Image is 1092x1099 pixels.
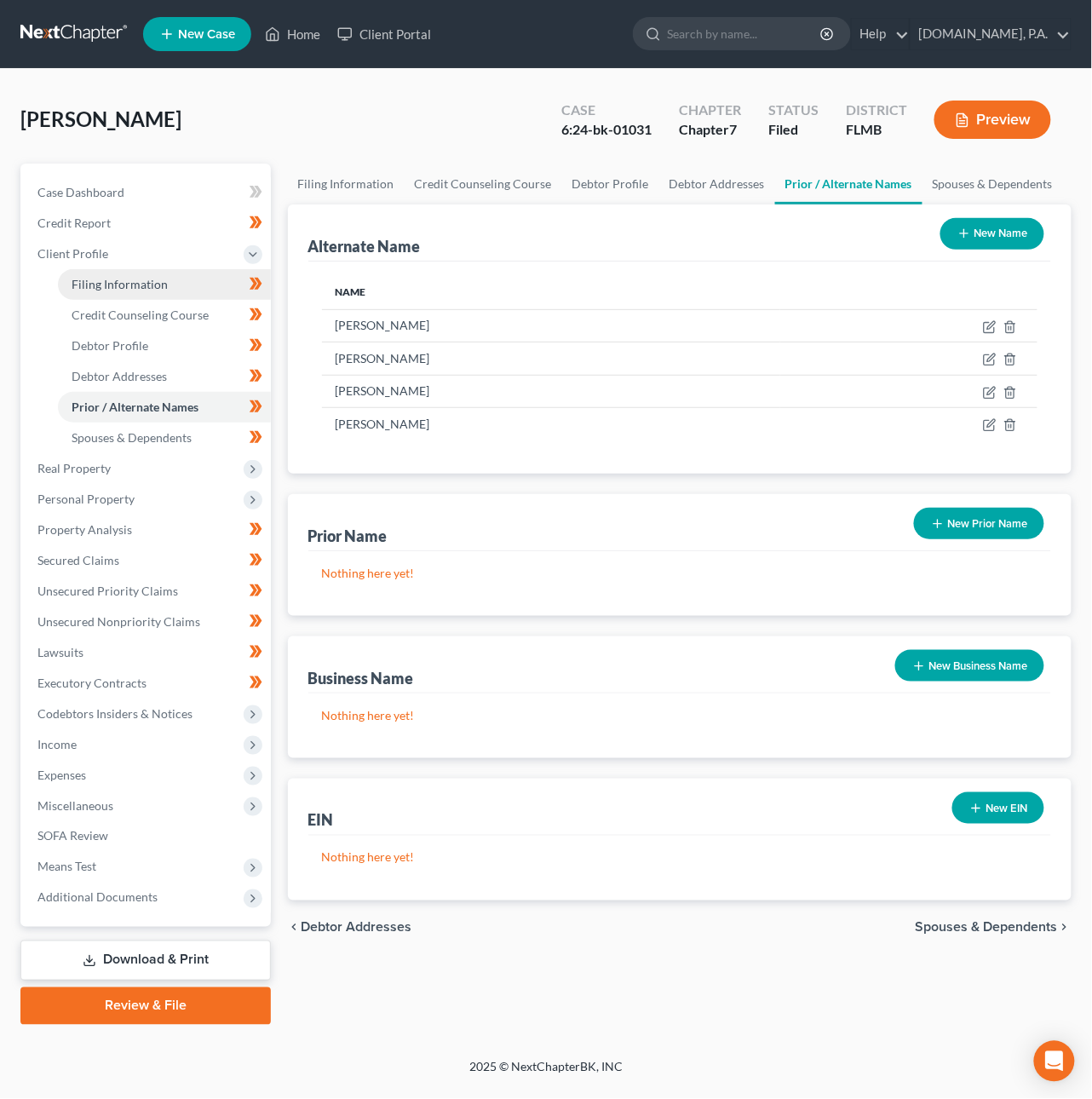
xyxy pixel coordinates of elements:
a: Executory Contracts [24,668,271,699]
div: Chapter [679,120,741,140]
div: FLMB [846,120,907,140]
span: Income [37,737,77,751]
a: Prior / Alternate Names [58,392,271,423]
a: Credit Report [24,208,271,239]
a: Lawsuits [24,637,271,668]
td: [PERSON_NAME] [322,407,781,440]
i: chevron_left [288,921,302,935]
span: Unsecured Priority Claims [37,584,178,598]
span: Miscellaneous [37,798,113,813]
span: Client Profile [37,246,108,261]
span: Debtor Profile [72,338,148,353]
span: Additional Documents [37,890,158,905]
span: Means Test [37,860,96,874]
th: Name [322,275,781,309]
span: New Case [178,28,235,41]
td: [PERSON_NAME] [322,342,781,375]
span: Codebtors Insiders & Notices [37,706,193,721]
input: Search by name... [667,18,823,49]
span: Debtor Addresses [72,369,167,383]
span: Secured Claims [37,553,119,567]
div: 6:24-bk-01031 [561,120,652,140]
a: Spouses & Dependents [58,423,271,453]
a: Filing Information [58,269,271,300]
a: Debtor Profile [562,164,659,204]
span: Spouses & Dependents [916,921,1058,935]
span: Credit Report [37,216,111,230]
span: Property Analysis [37,522,132,537]
div: EIN [308,810,334,831]
div: Open Intercom Messenger [1034,1041,1075,1082]
button: Spouses & Dependents chevron_right [916,921,1072,935]
td: [PERSON_NAME] [322,375,781,407]
a: Filing Information [288,164,405,204]
span: Executory Contracts [37,676,147,690]
span: Case Dashboard [37,185,124,199]
a: Credit Counseling Course [58,300,271,331]
button: New EIN [952,792,1044,824]
a: Debtor Addresses [659,164,775,204]
button: chevron_left Debtor Addresses [288,921,412,935]
a: Download & Print [20,941,271,981]
button: New Name [940,218,1044,250]
span: SOFA Review [37,829,108,843]
a: Credit Counseling Course [405,164,562,204]
div: 2025 © NextChapterBK, INC [60,1059,1032,1090]
span: Expenses [37,768,86,782]
a: Review & File [20,987,271,1025]
a: Help [852,19,909,49]
div: Filed [768,120,819,140]
button: New Business Name [895,650,1044,682]
td: [PERSON_NAME] [322,309,781,342]
span: Real Property [37,461,111,475]
a: Client Portal [329,19,440,49]
a: Spouses & Dependents [922,164,1063,204]
p: Nothing here yet! [322,565,1038,582]
p: Nothing here yet! [322,707,1038,724]
span: Unsecured Nonpriority Claims [37,614,200,629]
div: Business Name [308,668,414,688]
p: Nothing here yet! [322,849,1038,866]
a: Case Dashboard [24,177,271,208]
span: Spouses & Dependents [72,430,192,445]
span: Debtor Addresses [302,921,412,935]
a: SOFA Review [24,821,271,852]
button: New Prior Name [914,508,1044,539]
span: 7 [729,121,737,137]
span: [PERSON_NAME] [20,106,181,131]
span: Filing Information [72,277,168,291]
div: Status [768,101,819,120]
div: District [846,101,907,120]
a: Property Analysis [24,515,271,545]
div: Case [561,101,652,120]
a: Debtor Profile [58,331,271,361]
div: Alternate Name [308,236,421,256]
span: Prior / Alternate Names [72,400,198,414]
button: Preview [934,101,1051,139]
span: Credit Counseling Course [72,308,209,322]
i: chevron_right [1058,921,1072,935]
div: Chapter [679,101,741,120]
a: Unsecured Priority Claims [24,576,271,607]
a: Debtor Addresses [58,361,271,392]
a: [DOMAIN_NAME], P.A. [911,19,1071,49]
div: Prior Name [308,526,388,546]
span: Personal Property [37,492,135,506]
a: Prior / Alternate Names [775,164,922,204]
span: Lawsuits [37,645,83,659]
a: Home [256,19,329,49]
a: Unsecured Nonpriority Claims [24,607,271,637]
a: Secured Claims [24,545,271,576]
